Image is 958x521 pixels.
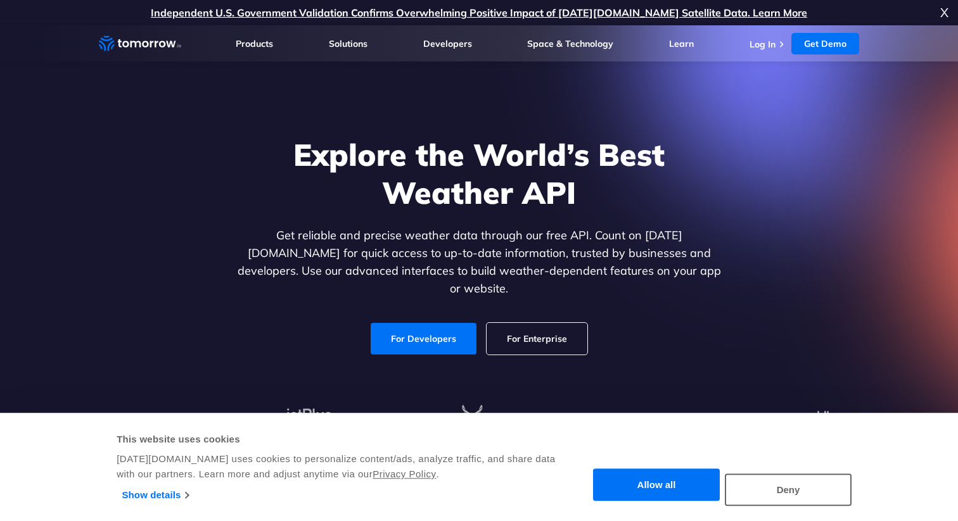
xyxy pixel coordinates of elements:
div: This website uses cookies [117,432,557,447]
a: Space & Technology [527,38,613,49]
a: Solutions [329,38,367,49]
a: Log In [750,39,776,50]
a: Home link [99,34,181,53]
button: Deny [725,474,852,506]
a: Learn [669,38,694,49]
a: Products [236,38,273,49]
button: Allow all [593,469,720,501]
a: Get Demo [791,33,859,54]
p: Get reliable and precise weather data through our free API. Count on [DATE][DOMAIN_NAME] for quic... [234,227,724,298]
a: Developers [423,38,472,49]
a: Privacy Policy [373,468,436,479]
h1: Explore the World’s Best Weather API [234,135,724,211]
a: For Developers [371,323,476,355]
a: Show details [122,486,189,505]
a: For Enterprise [487,323,587,355]
div: [DATE][DOMAIN_NAME] uses cookies to personalize content/ads, analyze traffic, and share data with... [117,451,557,482]
a: Independent U.S. Government Validation Confirms Overwhelming Positive Impact of [DATE][DOMAIN_NAM... [151,6,807,19]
